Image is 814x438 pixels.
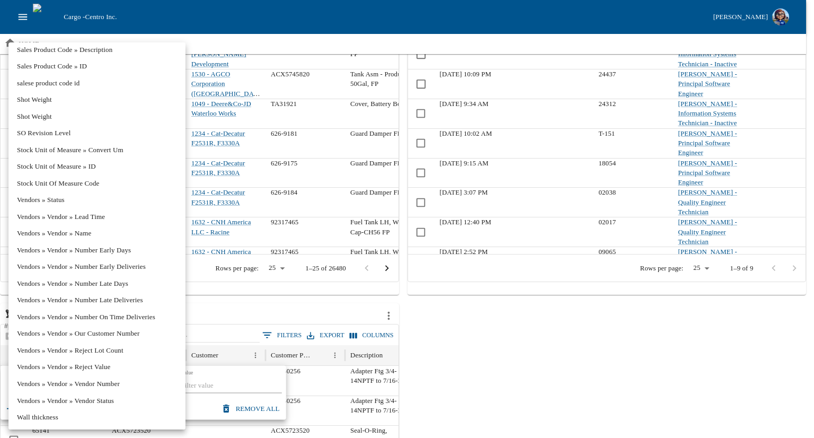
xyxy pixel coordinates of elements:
li: Stock Unit of Measure » ID [8,158,185,175]
li: Vendors » Vendor » Name [8,225,185,242]
li: Shot Weight [8,108,185,125]
li: Vendors » Vendor » Vendor Status [8,392,185,409]
li: Vendors » Status [8,191,185,208]
li: Wall thickness [8,409,185,426]
li: Sales Product Code » ID [8,58,185,75]
li: Vendors » Vendor » Number Late Deliveries [8,292,185,309]
li: Shot Weight [8,91,185,108]
li: Sales Product Code » Description [8,41,185,58]
li: Vendors » Vendor » Lead Time [8,208,185,225]
li: Vendors » Vendor » Number Early Deliveries [8,258,185,275]
li: Vendors » Vendor » Our Customer Number [8,325,185,342]
li: Vendors » Vendor » Vendor Number [8,375,185,392]
li: Stock Unit Of Measure Code [8,175,185,192]
li: Vendors » Vendor » Number Late Days [8,275,185,292]
li: salese product code id [8,75,185,92]
li: SO Revision Level [8,125,185,142]
li: Vendors » Vendor » Number Early Days [8,242,185,259]
li: Vendors » Vendor » Reject Lot Count [8,342,185,359]
li: Stock Unit of Measure » Convert Um [8,142,185,159]
li: Vendors » Vendor » Reject Value [8,358,185,375]
li: Vendors » Vendor » Number On Time Deliveries [8,309,185,326]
